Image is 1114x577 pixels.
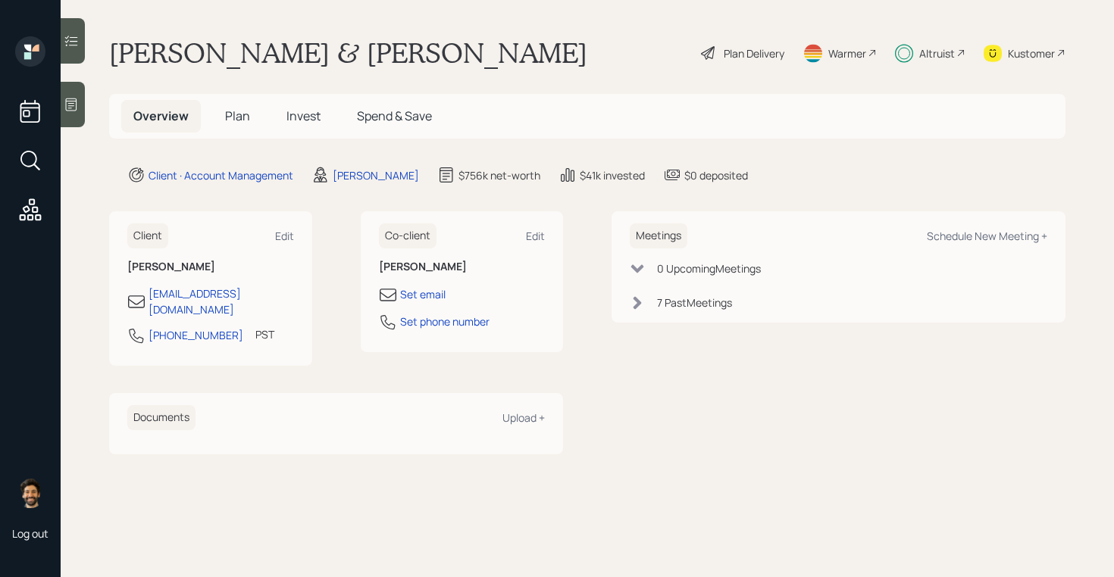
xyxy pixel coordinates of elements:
[127,405,196,430] h6: Documents
[724,45,784,61] div: Plan Delivery
[149,167,293,183] div: Client · Account Management
[400,286,446,302] div: Set email
[828,45,866,61] div: Warmer
[927,229,1047,243] div: Schedule New Meeting +
[15,478,45,508] img: eric-schwartz-headshot.png
[149,285,294,317] div: [EMAIL_ADDRESS][DOMAIN_NAME]
[275,229,294,243] div: Edit
[400,313,490,329] div: Set phone number
[684,167,748,183] div: $0 deposited
[630,223,687,248] h6: Meetings
[502,410,545,425] div: Upload +
[379,260,546,273] h6: [PERSON_NAME]
[225,108,250,124] span: Plan
[127,260,294,273] h6: [PERSON_NAME]
[333,167,419,183] div: [PERSON_NAME]
[919,45,955,61] div: Altruist
[1008,45,1055,61] div: Kustomer
[255,326,274,342] div: PST
[526,229,545,243] div: Edit
[357,108,432,124] span: Spend & Save
[133,108,189,124] span: Overview
[458,167,540,183] div: $756k net-worth
[109,36,587,70] h1: [PERSON_NAME] & [PERSON_NAME]
[580,167,645,183] div: $41k invested
[149,327,243,343] div: [PHONE_NUMBER]
[12,526,49,541] div: Log out
[657,260,761,276] div: 0 Upcoming Meeting s
[657,295,732,310] div: 7 Past Meeting s
[127,223,168,248] h6: Client
[286,108,321,124] span: Invest
[379,223,437,248] h6: Co-client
